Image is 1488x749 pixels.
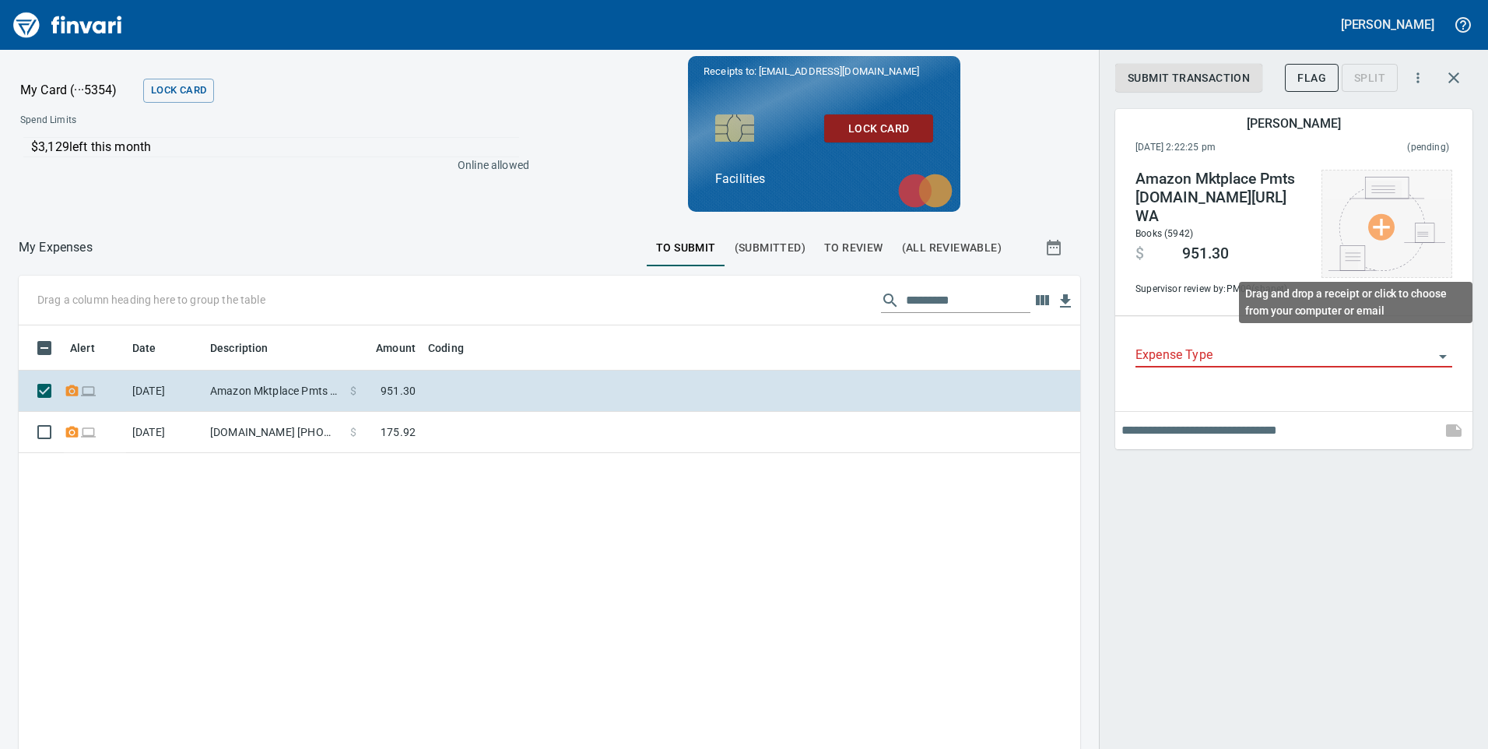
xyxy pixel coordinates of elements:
span: [DATE] 2:22:25 pm [1135,140,1311,156]
span: Date [132,339,177,357]
button: Submit Transaction [1115,64,1262,93]
span: Amount [356,339,416,357]
span: This records your note into the expense [1435,412,1472,449]
button: Show transactions within a particular date range [1030,229,1080,266]
span: Flag [1297,69,1326,88]
span: Receipt Required [64,385,80,396]
p: My Card (···5354) [20,81,137,100]
span: Spend Limits [20,113,301,128]
span: (Submitted) [735,238,805,258]
p: Online allowed [8,157,529,173]
span: Submit Transaction [1128,69,1250,88]
span: $ [350,383,356,399]
span: Supervisor review by: PM09 (shanet) [1135,282,1306,297]
span: $ [350,424,356,440]
h4: Amazon Mktplace Pmts [DOMAIN_NAME][URL] WA [1135,170,1306,226]
h5: [PERSON_NAME] [1341,16,1434,33]
img: Select file [1328,177,1445,271]
button: Close transaction [1435,59,1472,97]
span: Coding [428,339,464,357]
div: Transaction still pending, cannot split yet. It usually takes 2-3 days for a merchant to settle a... [1342,70,1398,83]
span: Lock Card [837,119,921,139]
p: My Expenses [19,238,93,257]
span: Description [210,339,268,357]
p: Drag a column heading here to group the table [37,292,265,308]
p: $3,129 left this month [31,138,519,156]
button: Flag [1285,64,1339,93]
nav: breadcrumb [19,238,93,257]
td: [DATE] [126,371,204,412]
button: Open [1432,346,1454,367]
span: Online transaction [80,427,97,437]
span: 951.30 [381,383,416,399]
button: Download table [1054,290,1077,313]
span: Lock Card [151,82,206,100]
button: Lock Card [824,114,933,143]
span: Alert [70,339,115,357]
button: Choose columns to display [1030,289,1054,312]
p: Receipts to: [704,64,945,79]
span: 951.30 [1182,244,1229,263]
span: Alert [70,339,95,357]
span: Coding [428,339,484,357]
button: [PERSON_NAME] [1337,12,1438,37]
span: [EMAIL_ADDRESS][DOMAIN_NAME] [757,64,921,79]
span: This charge has not been settled by the merchant yet. This usually takes a couple of days but in ... [1311,140,1449,156]
button: Lock Card [143,79,214,103]
h5: [PERSON_NAME] [1247,115,1340,132]
img: Finvari [9,6,126,44]
img: mastercard.svg [890,166,960,216]
span: Online transaction [80,385,97,396]
span: Description [210,339,289,357]
span: Amount [376,339,416,357]
span: To Review [824,238,883,258]
p: Facilities [715,170,933,188]
span: Books (5942) [1135,228,1193,239]
td: [DOMAIN_NAME] [PHONE_NUMBER] [GEOGRAPHIC_DATA] [204,412,344,453]
span: Receipt Required [64,427,80,437]
button: More [1401,61,1435,95]
span: 175.92 [381,424,416,440]
td: [DATE] [126,412,204,453]
span: $ [1135,244,1144,263]
td: Amazon Mktplace Pmts [DOMAIN_NAME][URL] WA [204,371,344,412]
span: Date [132,339,156,357]
span: To Submit [656,238,716,258]
span: (All Reviewable) [902,238,1002,258]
